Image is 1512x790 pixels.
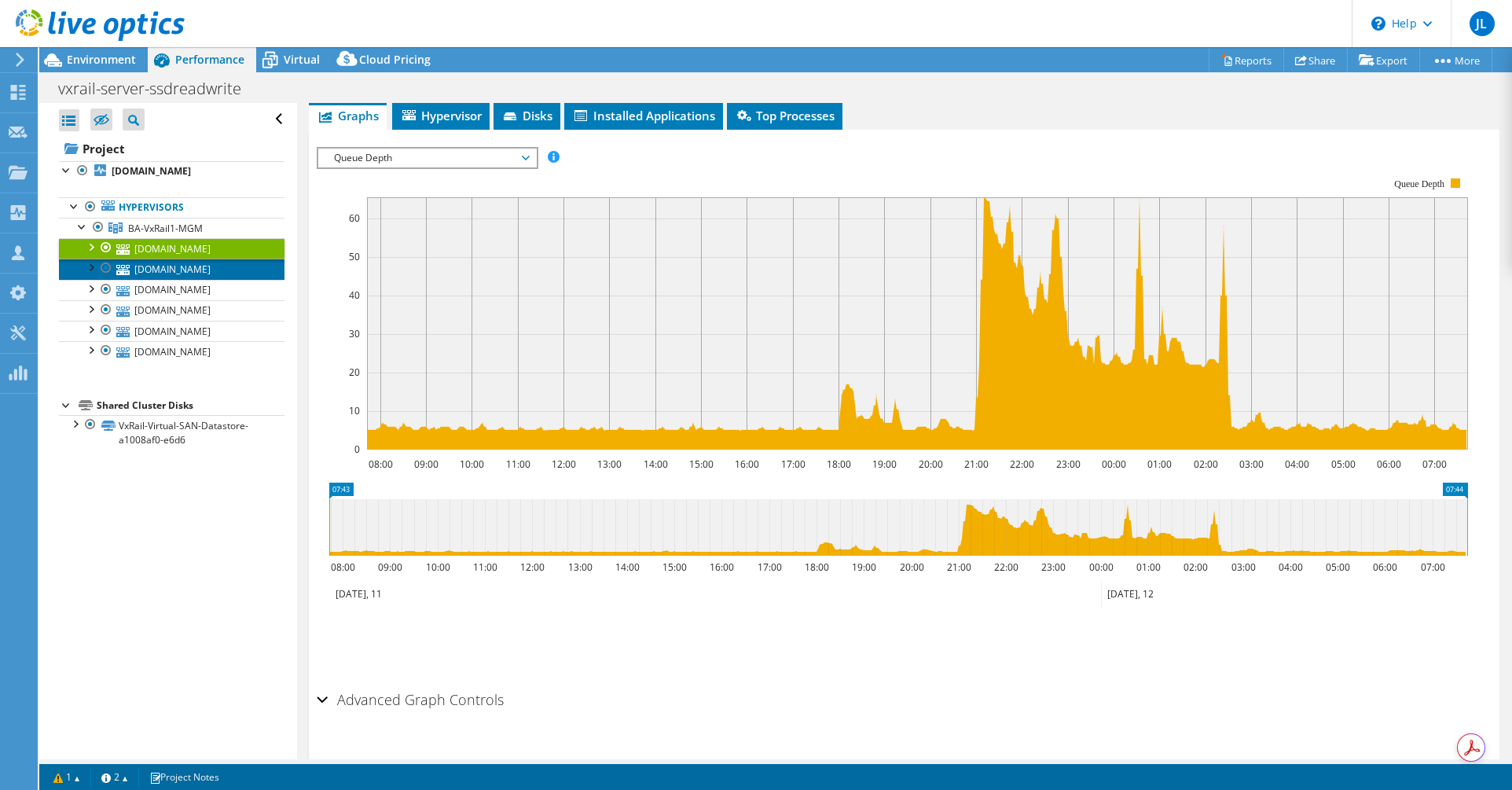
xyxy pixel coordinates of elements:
text: 05:00 [1325,560,1349,574]
text: 20 [349,366,360,379]
text: 06:00 [1372,560,1396,574]
span: Queue Depth [326,149,528,167]
text: 04:00 [1284,457,1308,471]
text: 05:00 [1330,457,1355,471]
text: 14:00 [643,457,667,471]
a: Export [1347,48,1420,72]
svg: \n [1371,17,1385,31]
text: 13:00 [596,457,621,471]
text: 09:00 [413,457,438,471]
text: 15:00 [688,457,713,471]
text: 19:00 [872,457,896,471]
text: 21:00 [946,560,971,574]
text: 23:00 [1055,457,1080,471]
text: 40 [349,288,360,302]
a: 1 [42,767,91,787]
text: 16:00 [734,457,758,471]
span: Virtual [284,52,320,67]
text: 22:00 [1009,457,1033,471]
text: 00:00 [1101,457,1125,471]
text: 06:00 [1376,457,1400,471]
text: 0 [354,443,360,456]
span: JL [1470,11,1495,36]
text: 08:00 [368,457,392,471]
text: Queue Depth [1394,178,1444,189]
text: 01:00 [1136,560,1160,574]
text: 30 [349,327,360,340]
a: Project [59,136,284,161]
text: 13:00 [567,560,592,574]
span: Hypervisor [400,108,482,123]
text: 17:00 [780,457,805,471]
a: More [1419,48,1492,72]
text: 60 [349,211,360,225]
text: 04:00 [1278,560,1302,574]
text: 11:00 [505,457,530,471]
a: [DOMAIN_NAME] [59,341,284,362]
text: 20:00 [918,457,942,471]
text: 50 [349,250,360,263]
span: Top Processes [735,108,835,123]
text: 07:00 [1422,457,1446,471]
span: Graphs [317,108,379,123]
a: Project Notes [138,767,230,787]
text: 15:00 [662,560,686,574]
text: 02:00 [1183,560,1207,574]
a: 2 [90,767,139,787]
text: 10:00 [459,457,483,471]
text: 12:00 [551,457,575,471]
h2: Advanced Graph Controls [317,684,504,715]
a: Share [1283,48,1348,72]
span: Performance [175,52,244,67]
text: 00:00 [1088,560,1113,574]
text: 22:00 [993,560,1018,574]
text: 18:00 [826,457,850,471]
a: VxRail-Virtual-SAN-Datastore-a1008af0-e6d6 [59,415,284,450]
div: Shared Cluster Disks [97,396,284,415]
span: Disks [501,108,552,123]
span: Cloud Pricing [359,52,431,67]
text: 20:00 [899,560,923,574]
h1: vxrail-server-ssdreadwrite [51,80,266,97]
a: [DOMAIN_NAME] [59,161,284,182]
text: 03:00 [1231,560,1255,574]
text: 23:00 [1040,560,1065,574]
a: [DOMAIN_NAME] [59,238,284,259]
a: Reports [1209,48,1284,72]
a: [DOMAIN_NAME] [59,280,284,300]
a: [DOMAIN_NAME] [59,321,284,341]
text: 19:00 [851,560,875,574]
span: Environment [67,52,136,67]
text: 14:00 [615,560,639,574]
a: [DOMAIN_NAME] [59,259,284,279]
b: [DOMAIN_NAME] [112,164,191,178]
text: 03:00 [1239,457,1263,471]
a: Hypervisors [59,197,284,218]
a: [DOMAIN_NAME] [59,300,284,321]
text: 08:00 [330,560,354,574]
text: 09:00 [377,560,402,574]
text: 10:00 [425,560,450,574]
text: 11:00 [472,560,497,574]
text: 12:00 [519,560,544,574]
text: 10 [349,404,360,417]
text: 17:00 [757,560,781,574]
text: 21:00 [963,457,988,471]
text: 18:00 [804,560,828,574]
text: 02:00 [1193,457,1217,471]
a: BA-VxRail1-MGM [59,218,284,238]
text: 01:00 [1147,457,1171,471]
span: BA-VxRail1-MGM [128,222,203,235]
text: 16:00 [709,560,733,574]
text: 07:00 [1420,560,1444,574]
span: Installed Applications [572,108,715,123]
